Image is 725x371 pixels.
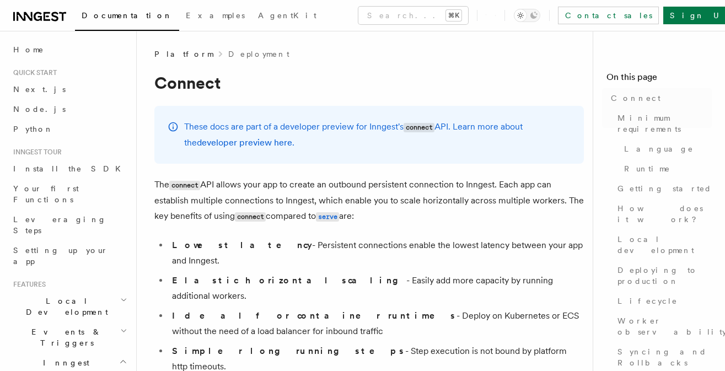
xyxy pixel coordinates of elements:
a: Local development [613,229,712,260]
code: connect [404,123,434,132]
code: connect [235,212,266,222]
a: Worker observability [613,311,712,342]
button: Local Development [9,291,130,322]
a: Python [9,119,130,139]
a: Setting up your app [9,240,130,271]
a: Next.js [9,79,130,99]
a: Runtime [620,159,712,179]
h4: On this page [606,71,712,88]
span: Getting started [617,183,712,194]
span: Minimum requirements [617,112,712,135]
a: Examples [179,3,251,30]
span: Language [624,143,694,154]
span: AgentKit [258,11,316,20]
button: Search...⌘K [358,7,468,24]
a: Home [9,40,130,60]
span: Python [13,125,53,133]
li: - Persistent connections enable the lowest latency between your app and Inngest. [169,238,584,268]
a: Your first Functions [9,179,130,209]
span: Leveraging Steps [13,215,106,235]
a: Node.js [9,99,130,119]
p: These docs are part of a developer preview for Inngest's API. Learn more about the . [184,119,571,150]
span: Events & Triggers [9,326,120,348]
strong: Ideal for container runtimes [172,310,457,321]
span: Lifecycle [617,295,678,307]
button: Events & Triggers [9,322,130,353]
span: Node.js [13,105,66,114]
span: Next.js [13,85,66,94]
a: Connect [606,88,712,108]
a: serve [316,211,339,221]
h1: Connect [154,73,584,93]
a: Language [620,139,712,159]
strong: Lowest latency [172,240,312,250]
span: How does it work? [617,203,712,225]
span: Platform [154,49,213,60]
a: Deploying to production [613,260,712,291]
span: Local Development [9,295,120,318]
span: Syncing and Rollbacks [617,346,712,368]
code: serve [316,212,339,222]
a: Contact sales [558,7,659,24]
span: Quick start [9,68,57,77]
a: AgentKit [251,3,323,30]
span: Setting up your app [13,246,108,266]
strong: Simpler long running steps [172,346,405,356]
code: connect [169,181,200,190]
span: Home [13,44,44,55]
a: Lifecycle [613,291,712,311]
a: Minimum requirements [613,108,712,139]
li: - Easily add more capacity by running additional workers. [169,273,584,304]
a: Documentation [75,3,179,31]
span: Connect [611,93,660,104]
button: Toggle dark mode [514,9,540,22]
span: Local development [617,234,712,256]
li: - Deploy on Kubernetes or ECS without the need of a load balancer for inbound traffic [169,308,584,339]
p: The API allows your app to create an outbound persistent connection to Inngest. Each app can esta... [154,177,584,224]
a: Install the SDK [9,159,130,179]
a: How does it work? [613,198,712,229]
span: Runtime [624,163,670,174]
span: Inngest tour [9,148,62,157]
kbd: ⌘K [446,10,461,21]
span: Install the SDK [13,164,127,173]
span: Deploying to production [617,265,712,287]
span: Your first Functions [13,184,79,204]
a: Getting started [613,179,712,198]
span: Examples [186,11,245,20]
a: developer preview here [197,137,292,148]
span: Features [9,280,46,289]
span: Documentation [82,11,173,20]
a: Deployment [228,49,289,60]
strong: Elastic horizontal scaling [172,275,406,286]
a: Leveraging Steps [9,209,130,240]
